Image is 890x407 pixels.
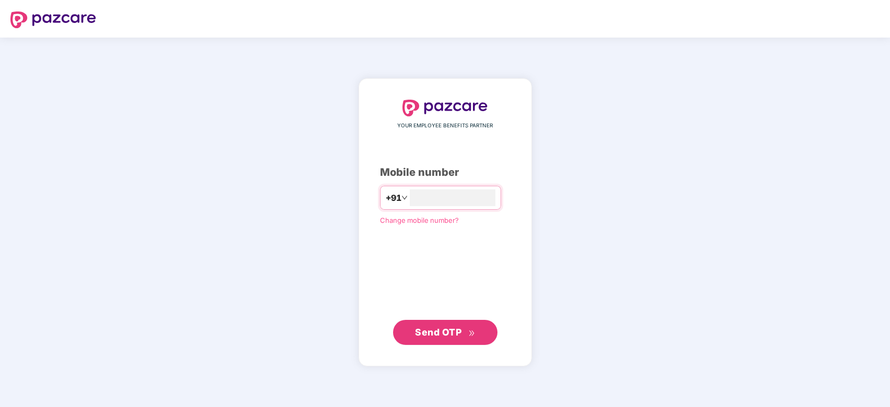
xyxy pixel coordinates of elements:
span: double-right [468,330,475,337]
span: down [401,195,408,201]
span: Send OTP [415,327,461,338]
img: logo [10,11,96,28]
div: Mobile number [380,164,511,181]
span: +91 [386,191,401,205]
a: Change mobile number? [380,216,459,224]
img: logo [402,100,488,116]
span: YOUR EMPLOYEE BENEFITS PARTNER [397,122,493,130]
button: Send OTPdouble-right [393,320,497,345]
